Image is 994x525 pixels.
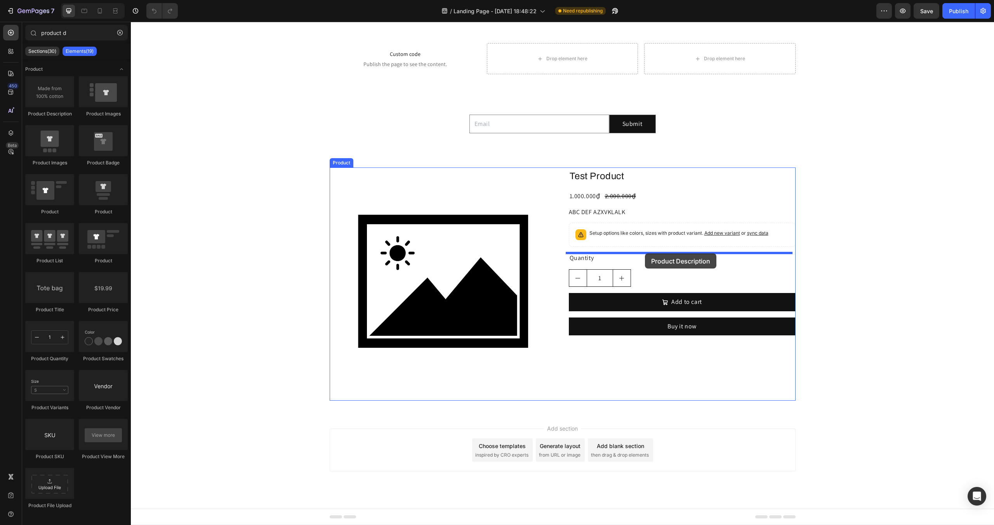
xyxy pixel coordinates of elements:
[25,66,43,73] span: Product
[25,208,74,215] div: Product
[25,306,74,313] div: Product Title
[115,63,128,75] span: Toggle open
[28,48,56,54] p: Sections(30)
[3,3,58,19] button: 7
[131,22,994,525] iframe: Design area
[146,3,178,19] div: Undo/Redo
[450,7,452,15] span: /
[25,502,74,509] div: Product File Upload
[25,159,74,166] div: Product Images
[7,83,19,89] div: 450
[25,453,74,460] div: Product SKU
[79,159,128,166] div: Product Badge
[25,404,74,411] div: Product Variants
[454,7,537,15] span: Landing Page - [DATE] 18:48:22
[6,142,19,148] div: Beta
[25,355,74,362] div: Product Quantity
[79,453,128,460] div: Product View More
[25,25,128,40] input: Search Sections & Elements
[968,487,986,506] div: Open Intercom Messenger
[79,257,128,264] div: Product
[79,208,128,215] div: Product
[79,110,128,117] div: Product Images
[25,257,74,264] div: Product List
[949,7,968,15] div: Publish
[920,8,933,14] span: Save
[79,355,128,362] div: Product Swatches
[79,306,128,313] div: Product Price
[79,404,128,411] div: Product Vendor
[66,48,94,54] p: Elements(19)
[563,7,603,14] span: Need republishing
[942,3,975,19] button: Publish
[914,3,939,19] button: Save
[51,6,54,16] p: 7
[25,110,74,117] div: Product Description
